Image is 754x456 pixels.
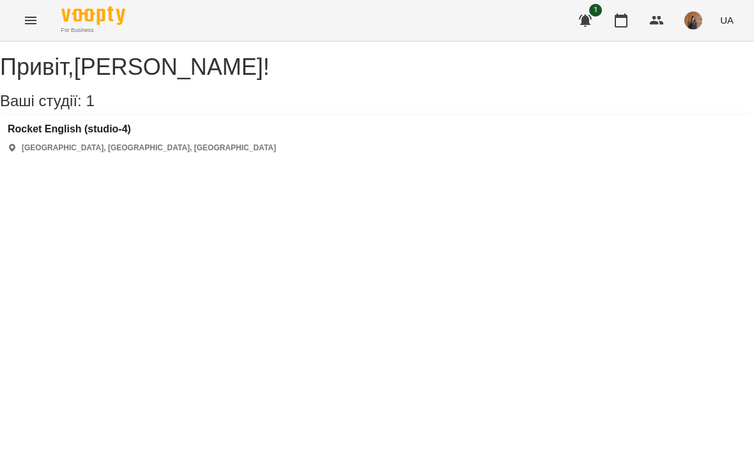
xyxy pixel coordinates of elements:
img: Voopty Logo [61,6,125,25]
button: Menu [15,5,46,36]
img: 40e98ae57a22f8772c2bdbf2d9b59001.jpeg [684,12,702,29]
a: Rocket English (studio-4) [8,123,276,135]
p: [GEOGRAPHIC_DATA], [GEOGRAPHIC_DATA], [GEOGRAPHIC_DATA] [22,143,276,153]
span: UA [720,13,734,27]
span: For Business [61,26,125,35]
span: 1 [589,4,602,17]
button: UA [715,8,739,32]
span: 1 [86,92,94,109]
